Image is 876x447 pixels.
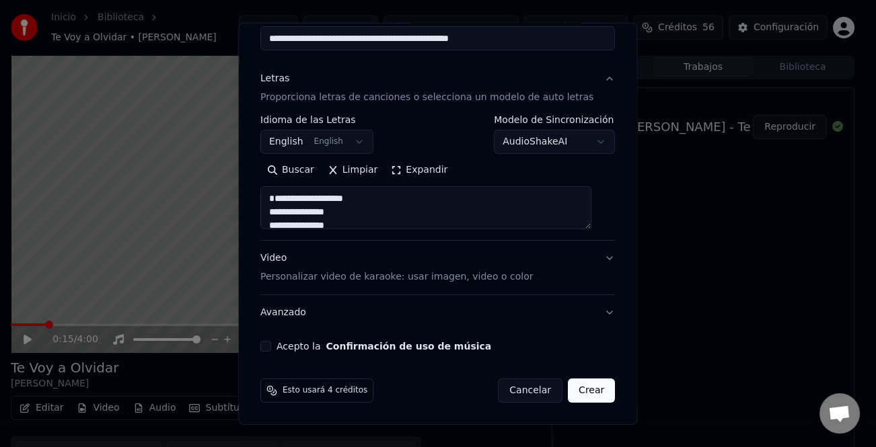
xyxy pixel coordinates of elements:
label: Modelo de Sincronización [495,115,616,124]
button: Limpiar [321,159,384,181]
button: VideoPersonalizar video de karaoke: usar imagen, video o color [260,241,615,294]
button: Buscar [260,159,321,181]
label: Idioma de las Letras [260,115,373,124]
button: Expandir [385,159,455,181]
button: Cancelar [499,378,563,403]
button: Avanzado [260,295,615,330]
div: Video [260,251,533,284]
button: Crear [568,378,615,403]
label: Acepto la [277,341,491,351]
div: Letras [260,72,289,85]
div: LetrasProporciona letras de canciones o selecciona un modelo de auto letras [260,115,615,240]
span: Esto usará 4 créditos [283,385,367,396]
button: LetrasProporciona letras de canciones o selecciona un modelo de auto letras [260,61,615,115]
p: Personalizar video de karaoke: usar imagen, video o color [260,270,533,284]
button: Acepto la [326,341,492,351]
p: Proporciona letras de canciones o selecciona un modelo de auto letras [260,91,593,104]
